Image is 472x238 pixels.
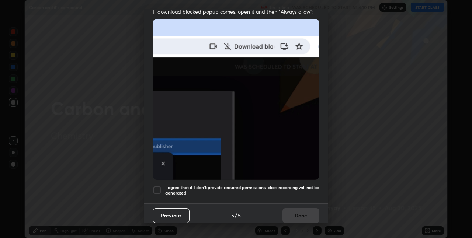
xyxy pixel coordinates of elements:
img: downloads-permission-blocked.gif [153,19,319,180]
h4: / [235,211,237,219]
h4: 5 [238,211,241,219]
button: Previous [153,208,190,223]
span: If download blocked popup comes, open it and then "Always allow": [153,8,319,15]
h4: 5 [231,211,234,219]
h5: I agree that if I don't provide required permissions, class recording will not be generated [165,185,319,196]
